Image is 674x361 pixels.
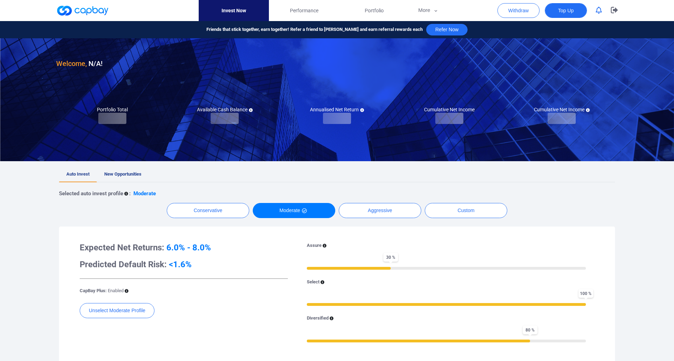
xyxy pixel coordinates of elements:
button: Withdraw [497,3,540,18]
h3: Predicted Default Risk: [80,259,288,270]
h5: Annualised Net Return [310,106,364,113]
p: Select [307,278,319,286]
span: Portfolio [365,7,384,14]
p: : [129,189,131,198]
p: Selected auto invest profile [59,189,123,198]
span: 30 % [383,253,398,262]
h3: Expected Net Returns: [80,242,288,253]
button: Top Up [545,3,587,18]
h3: N/A ! [56,58,103,69]
button: Moderate [253,203,335,218]
span: Welcome, [56,59,87,68]
span: Friends that stick together, earn together! Refer a friend to [PERSON_NAME] and earn referral rew... [206,26,423,33]
h5: Available Cash Balance [197,106,253,113]
h5: Portfolio Total [97,106,128,113]
span: Top Up [558,7,574,14]
span: 6.0% - 8.0% [166,243,211,252]
span: Enabled [108,288,124,293]
button: Conservative [167,203,249,218]
button: Aggressive [339,203,421,218]
button: Refer Now [426,24,468,35]
h5: Cumulative Net Income [534,106,590,113]
span: Auto Invest [66,171,90,177]
button: Unselect Moderate Profile [80,303,154,318]
span: 80 % [523,326,537,334]
span: Performance [290,7,318,14]
span: 100 % [579,289,593,298]
p: CapBay Plus: [80,287,124,295]
span: New Opportunities [104,171,141,177]
button: Custom [425,203,507,218]
p: Diversified [307,315,329,322]
p: Assure [307,242,322,249]
span: <1.6% [169,260,192,269]
p: Moderate [133,189,156,198]
h5: Cumulative Net Income [424,106,475,113]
